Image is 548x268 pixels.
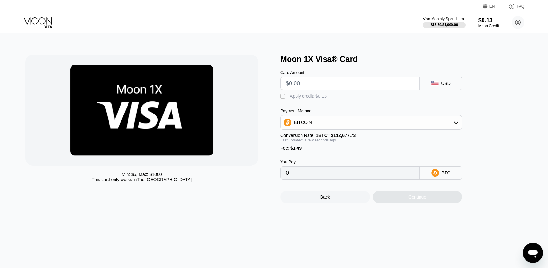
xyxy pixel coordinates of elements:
div: BTC [441,170,450,175]
div: Back [320,194,330,199]
div: This card only works in The [GEOGRAPHIC_DATA] [92,177,192,182]
div: $0.13 [478,17,499,24]
div: USD [441,81,451,86]
div: Apply credit: $0.13 [290,94,327,99]
div: Card Amount [280,70,420,75]
div: EN [489,4,495,9]
input: $0.00 [286,77,414,90]
div: Conversion Rate: [280,133,462,138]
div: Fee : [280,146,462,151]
div: FAQ [517,4,524,9]
span: $1.49 [290,146,302,151]
div: Min: $ 5 , Max: $ 1000 [122,172,162,177]
div: Moon Credit [478,24,499,28]
div: You Pay [280,160,420,164]
div: FAQ [502,3,524,10]
div:  [280,93,287,100]
div: Last updated: a few seconds ago [280,138,462,142]
iframe: Button to launch messaging window [523,243,543,263]
div: Back [280,191,370,203]
div: $0.13Moon Credit [478,17,499,28]
div: $13.39 / $4,000.00 [431,23,458,27]
div: Visa Monthly Spend Limit [423,17,465,21]
div: Moon 1X Visa® Card [280,55,529,64]
div: Visa Monthly Spend Limit$13.39/$4,000.00 [423,17,465,28]
div: Payment Method [280,108,462,113]
div: BITCOIN [294,120,312,125]
div: EN [483,3,502,10]
div: BITCOIN [281,116,462,129]
span: 1 BTC ≈ $112,677.73 [316,133,356,138]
